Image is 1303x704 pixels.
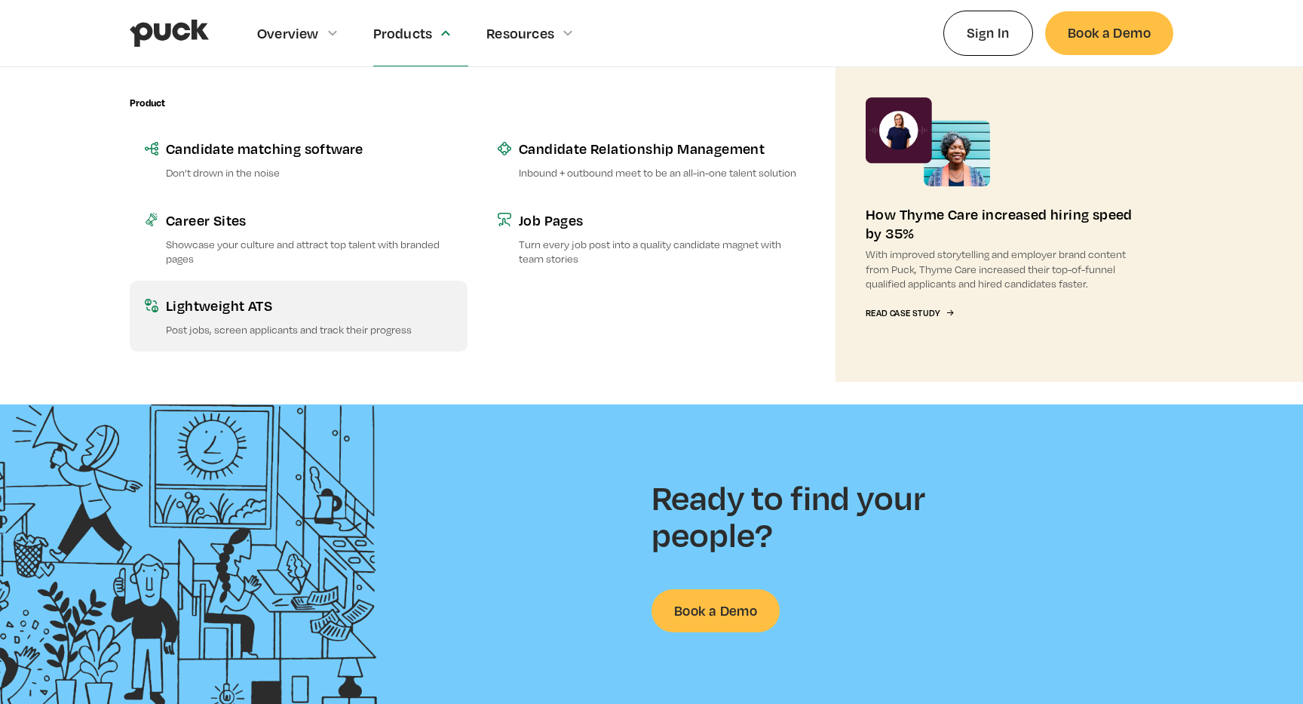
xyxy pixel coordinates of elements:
[130,97,165,109] div: Product
[166,139,452,158] div: Candidate matching software
[130,281,468,352] a: Lightweight ATSPost jobs, screen applicants and track their progress
[866,309,940,318] div: Read Case Study
[373,25,433,42] div: Products
[866,247,1143,291] p: With improved storytelling and employer brand content from Puck, Thyme Care increased their top-o...
[651,478,953,553] h2: Ready to find your people?
[166,237,452,266] p: Showcase your culture and attract top talent with branded pages
[483,124,820,195] a: Candidate Relationship ManagementInbound + outbound meet to be an all-in-one talent solution
[130,195,468,281] a: Career SitesShowcase your culture and attract top talent with branded pages
[166,165,452,180] p: Don’t drown in the noise
[483,195,820,281] a: Job PagesTurn every job post into a quality candidate magnet with team stories
[651,589,780,632] a: Book a Demo
[1045,11,1173,54] a: Book a Demo
[519,211,805,229] div: Job Pages
[943,11,1033,55] a: Sign In
[166,211,452,229] div: Career Sites
[519,165,805,180] p: Inbound + outbound meet to be an all-in-one talent solution
[166,322,452,337] p: Post jobs, screen applicants and track their progress
[486,25,554,42] div: Resources
[519,139,805,158] div: Candidate Relationship Management
[866,204,1143,242] div: How Thyme Care increased hiring speed by 35%
[166,296,452,315] div: Lightweight ATS
[835,67,1173,382] a: How Thyme Care increased hiring speed by 35%With improved storytelling and employer brand content...
[519,237,805,266] p: Turn every job post into a quality candidate magnet with team stories
[130,124,468,195] a: Candidate matching softwareDon’t drown in the noise
[257,25,319,42] div: Overview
